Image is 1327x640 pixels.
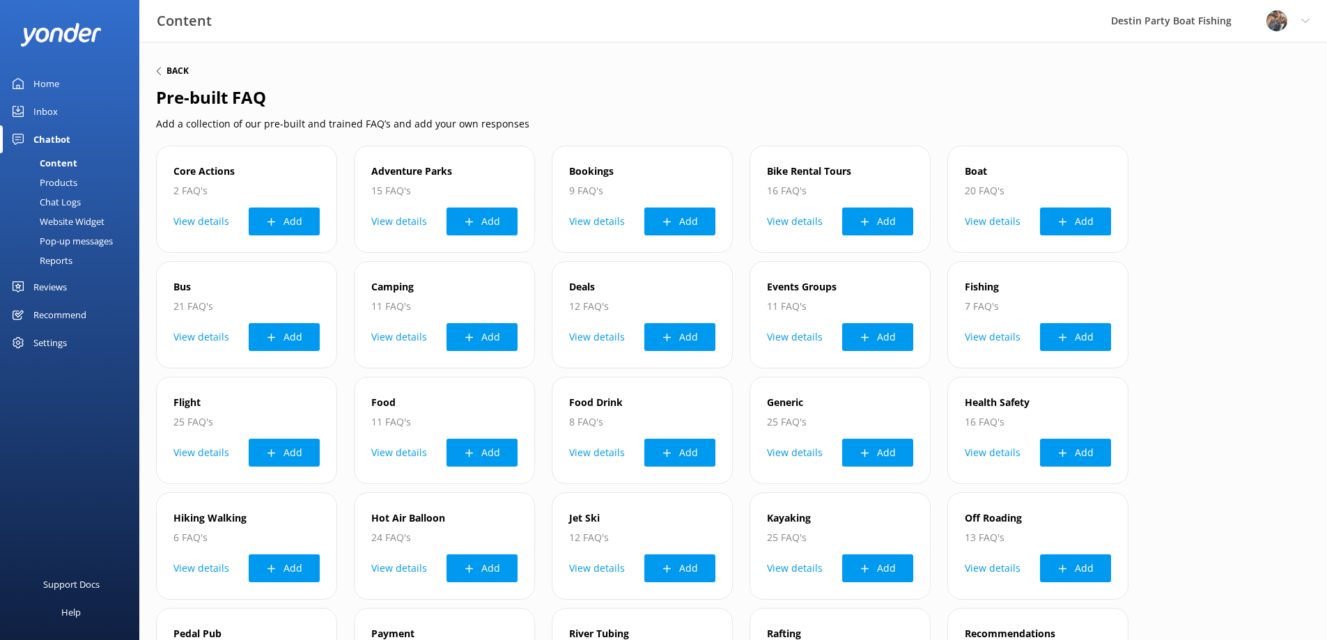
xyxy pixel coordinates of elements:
button: View details [569,439,625,467]
button: Add [644,439,715,467]
p: Adventure Parks [371,163,518,180]
p: 8 FAQ's [569,414,715,430]
p: Bus [173,279,320,295]
div: Support Docs [43,570,100,598]
p: 11 FAQ's [767,298,913,315]
button: View details [569,208,625,235]
div: Reviews [33,273,67,301]
button: Add [842,323,913,351]
p: 7 FAQ's [965,298,1111,315]
button: Add [1040,323,1111,351]
button: View details [569,323,625,351]
p: 6 FAQ's [173,529,320,546]
p: Bookings [569,163,715,180]
button: View details [371,323,427,351]
button: Add [644,554,715,582]
a: Chat Logs [8,192,139,212]
button: Add [447,208,518,235]
p: Hiking Walking [173,510,320,526]
button: Add [1040,439,1111,467]
button: Back [156,67,189,75]
p: Flight [173,394,320,411]
p: 11 FAQ's [371,298,518,315]
p: Off Roading [965,510,1111,526]
p: Jet Ski [569,510,715,526]
p: Boat [965,163,1111,180]
p: 25 FAQ's [767,414,913,430]
p: 11 FAQ's [371,414,518,430]
button: Add [1040,208,1111,235]
button: Add [1040,554,1111,582]
p: 21 FAQ's [173,298,320,315]
p: Camping [371,279,518,295]
button: View details [371,208,427,235]
button: View details [173,439,229,467]
div: Home [33,70,59,97]
p: Food [371,394,518,411]
p: 16 FAQ's [965,414,1111,430]
h2: Pre-built FAQ [156,84,1310,111]
button: View details [767,554,823,582]
button: View details [767,323,823,351]
a: Content [8,153,139,173]
button: View details [569,554,625,582]
p: Hot Air Balloon [371,510,518,526]
div: Chat Logs [8,192,81,212]
div: Settings [33,329,67,357]
img: yonder-white-logo.png [21,23,101,46]
p: Kayaking [767,510,913,526]
button: View details [173,323,229,351]
p: 13 FAQ's [965,529,1111,546]
p: Health Safety [965,394,1111,411]
button: View details [767,439,823,467]
p: 9 FAQ's [569,182,715,199]
button: View details [965,439,1021,467]
p: 25 FAQ's [767,529,913,546]
button: Add [842,208,913,235]
button: Add [249,208,320,235]
h3: Content [157,10,212,32]
button: Add [447,554,518,582]
button: Add [447,439,518,467]
p: 12 FAQ's [569,298,715,315]
button: Add [644,323,715,351]
button: View details [173,554,229,582]
button: View details [965,208,1021,235]
button: Add [644,208,715,235]
button: Add [842,439,913,467]
p: Deals [569,279,715,295]
button: Add [447,323,518,351]
a: Reports [8,251,139,270]
p: Fishing [965,279,1111,295]
div: Products [8,173,77,192]
div: Help [61,598,81,626]
div: Website Widget [8,212,104,231]
div: Recommend [33,301,86,329]
button: Add [249,323,320,351]
div: Content [8,153,77,173]
p: 20 FAQ's [965,182,1111,199]
button: Add [842,554,913,582]
p: 12 FAQ's [569,529,715,546]
p: 15 FAQ's [371,182,518,199]
button: Add [249,554,320,582]
div: Reports [8,251,72,270]
div: Inbox [33,97,58,125]
p: Bike Rental Tours [767,163,913,180]
p: 25 FAQ's [173,414,320,430]
a: Products [8,173,139,192]
p: 2 FAQ's [173,182,320,199]
p: Events Groups [767,279,913,295]
button: View details [173,208,229,235]
button: View details [965,323,1021,351]
p: Food Drink [569,394,715,411]
img: 250-1666038197.jpg [1266,10,1287,31]
div: Pop-up messages [8,231,113,251]
h6: Back [166,67,189,75]
div: Chatbot [33,125,70,153]
p: Add a collection of our pre-built and trained FAQ’s and add your own responses [156,116,1310,132]
button: Add [249,439,320,467]
p: Core Actions [173,163,320,180]
button: View details [767,208,823,235]
a: Pop-up messages [8,231,139,251]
